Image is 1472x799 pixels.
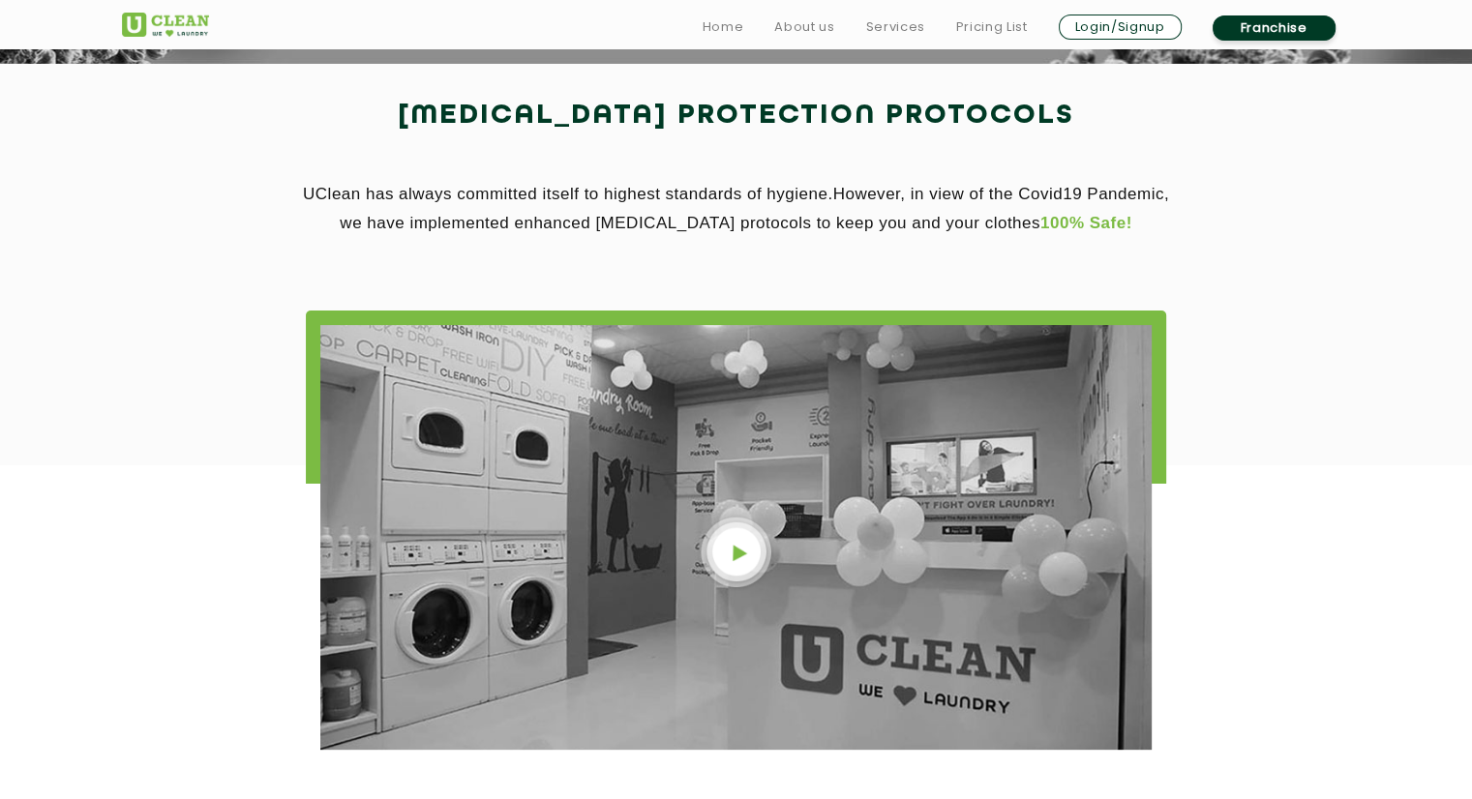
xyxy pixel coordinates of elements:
a: Login/Signup [1059,15,1182,40]
a: Franchise [1213,15,1336,41]
p: UClean has always committed itself to highest standards of hygiene.However, in view of the Covid1... [122,180,1351,238]
a: Services [865,15,924,39]
img: UClean Laundry and Dry Cleaning [122,13,209,37]
span: 100% Safe! [1040,214,1132,232]
img: vidoe_bg_01.jpg [320,325,1152,750]
a: About us [774,15,834,39]
a: Home [703,15,744,39]
h2: [MEDICAL_DATA] Protection Protocols [122,93,1351,139]
img: video_btn.png [698,515,775,592]
a: Pricing List [956,15,1028,39]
